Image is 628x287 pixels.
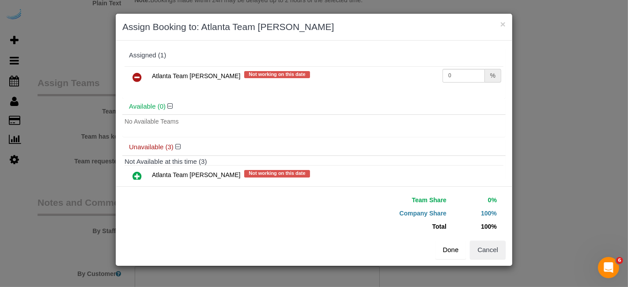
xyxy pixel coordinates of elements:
h3: Assign Booking to: Atlanta Team [PERSON_NAME] [122,20,506,34]
td: 100% [449,207,499,220]
span: Atlanta Team [PERSON_NAME] [152,172,240,179]
div: % [485,69,501,83]
iframe: Intercom live chat [598,257,619,278]
div: Assigned (1) [129,52,499,59]
span: Atlanta Team [PERSON_NAME] [152,72,240,79]
h4: Not Available at this time (3) [125,158,503,166]
td: Total [321,220,449,233]
span: Not working on this date [244,71,310,78]
button: Done [435,241,466,259]
span: No Available Teams [125,118,178,125]
td: 0% [449,193,499,207]
td: 100% [449,220,499,233]
h4: Available (0) [129,103,499,110]
span: Not working on this date [244,170,310,177]
td: Company Share [321,207,449,220]
button: × [500,19,506,29]
td: Team Share [321,193,449,207]
h4: Unavailable (3) [129,143,499,151]
span: 6 [616,257,623,264]
button: Cancel [470,241,506,259]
